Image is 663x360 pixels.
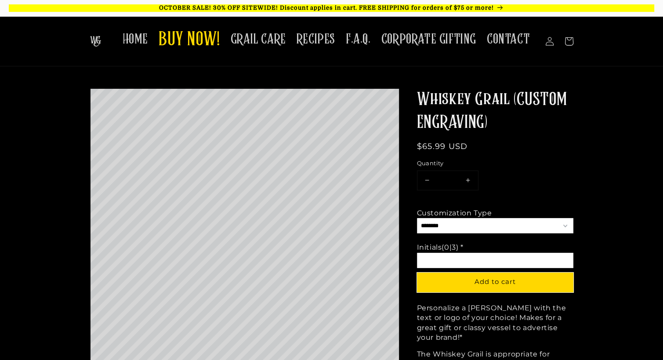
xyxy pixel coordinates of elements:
[225,25,291,53] a: GRAIL CARE
[487,31,530,48] span: CONTACT
[341,25,376,53] a: F.A.Q.
[291,25,341,53] a: RECIPES
[381,31,476,48] span: CORPORATE GIFTING
[417,208,492,218] div: Customization Type
[417,88,573,134] h1: Whiskey Grail (CUSTOM ENGRAVING)
[123,31,148,48] span: HOME
[475,277,516,286] span: Add to cart
[159,28,220,52] span: BUY NOW!
[376,25,482,53] a: CORPORATE GIFTING
[417,159,573,168] label: Quantity
[417,303,573,343] p: Personalize a [PERSON_NAME] with the text or logo of your choice! Makes for a great gift or class...
[346,31,371,48] span: F.A.Q.
[417,273,573,292] button: Add to cart
[417,142,468,151] span: $65.99 USD
[117,25,153,53] a: HOME
[297,31,335,48] span: RECIPES
[482,25,535,53] a: CONTACT
[231,31,286,48] span: GRAIL CARE
[417,243,464,252] div: Initials
[9,4,654,12] p: OCTOBER SALE! 30% OFF SITEWIDE! Discount applies in cart. FREE SHIPPING for orders of $75 or more!
[90,36,101,47] img: The Whiskey Grail
[442,243,458,251] span: (0|3)
[153,23,225,58] a: BUY NOW!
